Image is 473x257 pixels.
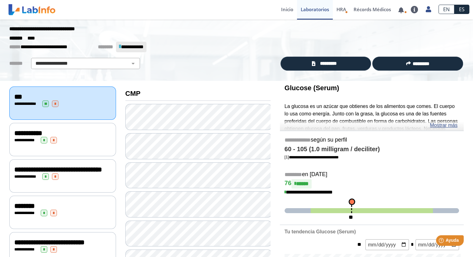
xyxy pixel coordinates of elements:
a: ES [454,5,469,14]
h4: 60 - 105 (1.0 milligram / deciliter) [285,146,459,153]
b: CMP [125,90,141,97]
input: mm/dd/yyyy [415,239,459,250]
a: Mostrar más [430,122,457,129]
h5: en [DATE] [285,171,459,178]
h5: según su perfil [285,137,459,144]
iframe: Help widget launcher [418,233,466,250]
b: Tu tendencia Glucose (Serum) [285,229,356,234]
a: [1] [285,155,339,159]
p: La glucosa es un azúcar que obtienes de los alimentos que comes. El cuerpo lo usa como energía. J... [285,103,459,155]
b: Glucose (Serum) [285,84,339,92]
span: HRA [336,6,346,12]
input: mm/dd/yyyy [365,239,409,250]
h4: 76 [285,179,459,189]
a: EN [438,5,454,14]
